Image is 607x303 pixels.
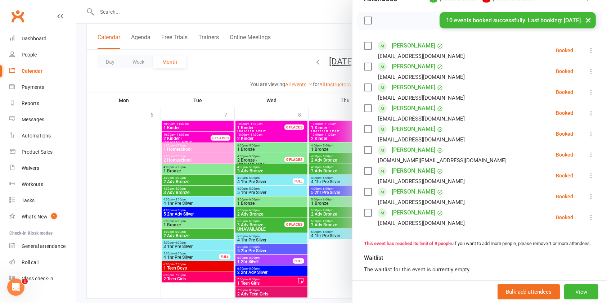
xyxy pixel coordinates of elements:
[22,279,28,284] span: 1
[378,93,465,103] div: [EMAIL_ADDRESS][DOMAIN_NAME]
[364,253,385,263] div: Waitlist
[556,69,573,74] div: Booked
[556,48,573,53] div: Booked
[556,131,573,136] div: Booked
[22,84,44,90] div: Payments
[9,79,76,95] a: Payments
[9,128,76,144] a: Automations
[22,181,43,187] div: Workouts
[440,12,596,28] div: 10 events booked successfully. Last booking: [DATE].
[378,51,465,61] div: [EMAIL_ADDRESS][DOMAIN_NAME]
[7,279,24,296] iframe: Intercom live chat
[22,68,42,74] div: Calendar
[556,90,573,95] div: Booked
[564,284,598,299] button: View
[22,165,39,171] div: Waivers
[364,265,595,274] div: The waitlist for this event is currently empty.
[392,186,435,198] a: [PERSON_NAME]
[22,259,39,265] div: Roll call
[378,177,465,186] div: [EMAIL_ADDRESS][DOMAIN_NAME]
[9,112,76,128] a: Messages
[9,160,76,176] a: Waivers
[378,135,465,144] div: [EMAIL_ADDRESS][DOMAIN_NAME]
[9,31,76,47] a: Dashboard
[9,63,76,79] a: Calendar
[378,218,465,228] div: [EMAIL_ADDRESS][DOMAIN_NAME]
[498,284,560,299] button: Bulk add attendees
[9,176,76,193] a: Workouts
[9,254,76,271] a: Roll call
[556,152,573,157] div: Booked
[582,12,595,28] button: ×
[392,40,435,51] a: [PERSON_NAME]
[9,271,76,287] a: Class kiosk mode
[392,165,435,177] a: [PERSON_NAME]
[9,238,76,254] a: General attendance kiosk mode
[22,198,35,203] div: Tasks
[556,173,573,178] div: Booked
[22,117,44,122] div: Messages
[378,72,465,82] div: [EMAIL_ADDRESS][DOMAIN_NAME]
[392,207,435,218] a: [PERSON_NAME]
[9,144,76,160] a: Product Sales
[9,209,76,225] a: What's New1
[364,241,453,246] strong: This event has reached its limit of 9 people.
[22,149,53,155] div: Product Sales
[22,243,66,249] div: General attendance
[22,133,51,139] div: Automations
[9,7,27,25] a: Clubworx
[392,82,435,93] a: [PERSON_NAME]
[22,214,48,220] div: What's New
[556,194,573,199] div: Booked
[392,61,435,72] a: [PERSON_NAME]
[9,193,76,209] a: Tasks
[378,156,507,165] div: [DOMAIN_NAME][EMAIL_ADDRESS][DOMAIN_NAME]
[9,95,76,112] a: Reports
[364,240,595,248] div: If you want to add more people, please remove 1 or more attendees.
[22,36,46,41] div: Dashboard
[556,215,573,220] div: Booked
[392,144,435,156] a: [PERSON_NAME]
[51,213,57,219] span: 1
[22,52,37,58] div: People
[9,47,76,63] a: People
[556,110,573,116] div: Booked
[378,198,465,207] div: [EMAIL_ADDRESS][DOMAIN_NAME]
[392,103,435,114] a: [PERSON_NAME]
[22,276,53,281] div: Class check-in
[392,123,435,135] a: [PERSON_NAME]
[22,100,39,106] div: Reports
[378,114,465,123] div: [EMAIL_ADDRESS][DOMAIN_NAME]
